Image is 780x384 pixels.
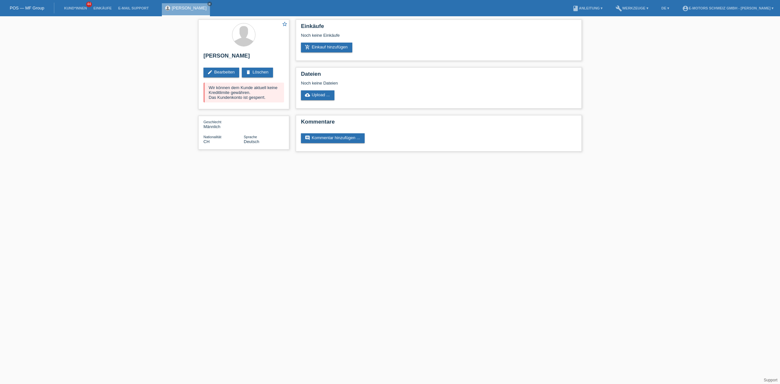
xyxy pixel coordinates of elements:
[203,83,284,102] div: Wir können dem Kunde aktuell keine Kreditlimite gewähren. Das Kundenkonto ist gesperrt.
[203,120,221,124] span: Geschlecht
[301,33,577,43] div: Noch keine Einkäufe
[203,68,239,77] a: editBearbeiten
[115,6,152,10] a: E-Mail Support
[764,378,777,382] a: Support
[244,139,259,144] span: Deutsch
[305,45,310,50] i: add_shopping_cart
[301,43,352,52] a: add_shopping_cartEinkauf hinzufügen
[301,119,577,128] h2: Kommentare
[207,70,213,75] i: edit
[244,135,257,139] span: Sprache
[301,133,365,143] a: commentKommentar hinzufügen ...
[203,135,221,139] span: Nationalität
[61,6,90,10] a: Kund*innen
[282,21,288,28] a: star_border
[208,2,211,6] i: close
[10,6,44,10] a: POS — MF Group
[86,2,92,7] span: 44
[282,21,288,27] i: star_border
[305,135,310,140] i: comment
[246,70,251,75] i: delete
[242,68,273,77] a: deleteLöschen
[203,119,244,129] div: Männlich
[301,90,334,100] a: cloud_uploadUpload ...
[172,6,207,10] a: [PERSON_NAME]
[90,6,115,10] a: Einkäufe
[569,6,606,10] a: bookAnleitung ▾
[301,71,577,81] h2: Dateien
[682,5,689,12] i: account_circle
[203,53,284,62] h2: [PERSON_NAME]
[572,5,579,12] i: book
[612,6,652,10] a: buildWerkzeuge ▾
[658,6,672,10] a: DE ▾
[207,2,212,6] a: close
[616,5,622,12] i: build
[301,23,577,33] h2: Einkäufe
[305,92,310,98] i: cloud_upload
[203,139,210,144] span: Schweiz
[301,81,500,86] div: Noch keine Dateien
[679,6,777,10] a: account_circleE-Motors Schweiz GmbH - [PERSON_NAME] ▾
